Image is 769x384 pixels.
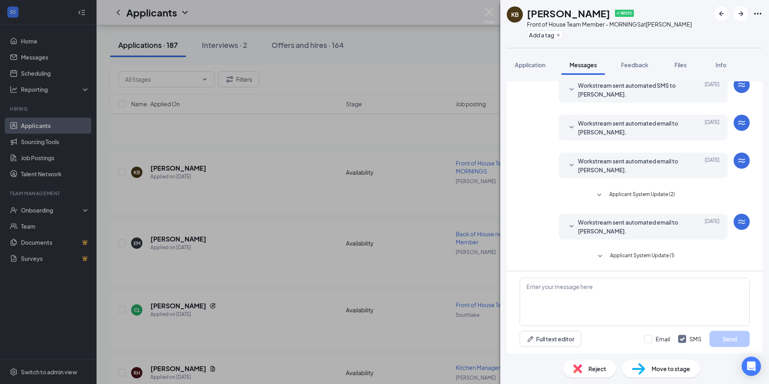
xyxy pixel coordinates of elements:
[594,190,675,200] button: SmallChevronDownApplicant System Update (2)
[588,364,606,373] span: Reject
[610,252,674,261] span: Applicant System Update (1)
[511,10,519,19] div: KB
[621,61,648,68] span: Feedback
[674,61,687,68] span: Files
[705,157,720,174] span: [DATE]
[705,218,720,235] span: [DATE]
[737,118,746,128] svg: WorkstreamLogo
[570,61,597,68] span: Messages
[705,119,720,136] span: [DATE]
[578,157,683,174] span: Workstream sent automated email to [PERSON_NAME].
[567,123,576,132] svg: SmallChevronDown
[714,6,729,21] button: ArrowLeftNew
[578,218,683,235] span: Workstream sent automated email to [PERSON_NAME].
[737,217,746,227] svg: WorkstreamLogo
[595,252,605,261] svg: SmallChevronDown
[526,335,535,343] svg: Pen
[527,31,563,39] button: PlusAdd a tag
[737,80,746,90] svg: WorkstreamLogo
[594,190,604,200] svg: SmallChevronDown
[753,9,763,19] svg: Ellipses
[709,331,750,347] button: Send
[615,10,634,17] span: ✔ WOTC
[578,81,683,99] span: Workstream sent automated SMS to [PERSON_NAME].
[737,156,746,165] svg: WorkstreamLogo
[705,81,720,99] span: [DATE]
[567,85,576,95] svg: SmallChevronDown
[578,119,683,136] span: Workstream sent automated email to [PERSON_NAME].
[652,364,690,373] span: Move to stage
[609,190,675,200] span: Applicant System Update (2)
[716,61,726,68] span: Info
[734,6,748,21] button: ArrowRight
[595,252,674,261] button: SmallChevronDownApplicant System Update (1)
[556,33,561,37] svg: Plus
[527,6,610,20] h1: [PERSON_NAME]
[527,20,692,28] div: Front of House Team Member - MORNINGS at [PERSON_NAME]
[515,61,545,68] span: Application
[520,331,581,347] button: Full text editorPen
[567,161,576,170] svg: SmallChevronDown
[736,9,746,19] svg: ArrowRight
[717,9,726,19] svg: ArrowLeftNew
[742,357,761,376] div: Open Intercom Messenger
[567,222,576,231] svg: SmallChevronDown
